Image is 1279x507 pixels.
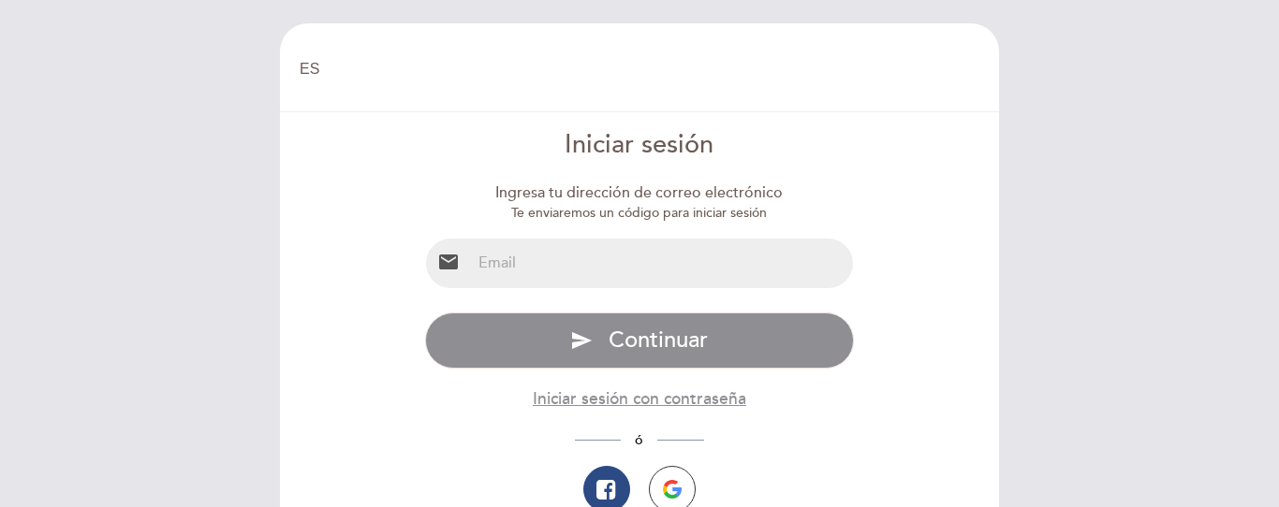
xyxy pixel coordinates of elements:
[570,329,593,352] i: send
[437,251,460,273] i: email
[425,312,855,369] button: send Continuar
[425,127,855,164] div: Iniciar sesión
[621,432,657,448] span: ó
[425,182,855,204] div: Ingresa tu dirección de correo electrónico
[663,480,682,499] img: icon-google.png
[425,204,855,223] div: Te enviaremos un código para iniciar sesión
[471,239,854,288] input: Email
[609,326,708,354] span: Continuar
[533,387,746,411] button: Iniciar sesión con contraseña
